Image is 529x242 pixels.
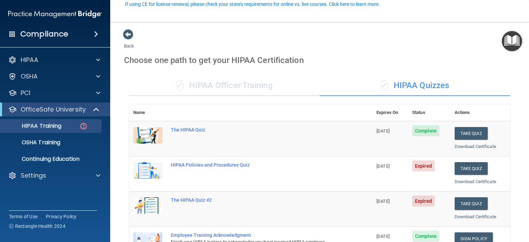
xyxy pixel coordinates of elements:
[8,105,100,114] a: OfficeSafe University
[21,56,38,64] p: HIPAA
[171,197,338,203] div: The HIPAA Quiz #2
[171,127,338,133] div: The HIPAA Quiz
[171,232,338,238] div: Employee Training Acknowledgment
[8,72,100,81] a: OSHA
[9,213,38,220] a: Terms of Use
[21,105,86,114] p: OfficeSafe University
[20,29,68,39] h4: Compliance
[455,144,496,149] a: Download Certificate
[129,75,320,96] div: HIPAA Officer Training
[450,104,510,121] th: Actions
[124,50,515,70] div: Choose one path to get your HIPAA Certification
[455,179,496,184] a: Download Certificate
[412,160,435,171] span: Expired
[412,125,439,136] span: Complete
[455,197,488,210] button: Take Quiz
[455,162,488,175] button: Take Quiz
[412,196,435,207] span: Expired
[376,128,390,134] span: [DATE]
[21,89,30,97] p: PCI
[408,104,450,121] th: Status
[376,164,390,169] span: [DATE]
[129,104,167,121] th: Name
[455,214,496,219] a: Download Certificate
[502,31,522,51] button: Open Resource Center
[124,35,134,49] a: Back
[8,89,100,97] a: PCI
[171,162,338,168] div: HIPAA Policies and Procedures Quiz
[372,104,408,121] th: Expires On
[376,234,390,239] span: [DATE]
[412,231,439,242] span: Complete
[21,171,46,180] p: Settings
[124,1,381,8] button: If using CE for license renewal, please check your state's requirements for online vs. live cours...
[376,199,390,204] span: [DATE]
[4,123,61,129] p: HIPAA Training
[21,72,38,81] p: OSHA
[8,7,102,21] img: PMB logo
[176,80,184,91] span: ✓
[455,127,488,140] button: Take Quiz
[8,171,100,180] a: Settings
[8,56,100,64] a: HIPAA
[4,139,60,146] p: OSHA Training
[79,122,88,130] img: danger-circle.6113f641.png
[46,213,77,220] a: Privacy Policy
[125,2,380,7] div: If using CE for license renewal, please check your state's requirements for online vs. live cours...
[381,80,388,91] span: ✓
[4,156,98,162] p: Continuing Education
[320,75,510,96] div: HIPAA Quizzes
[9,223,65,230] span: Ⓒ Rectangle Health 2024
